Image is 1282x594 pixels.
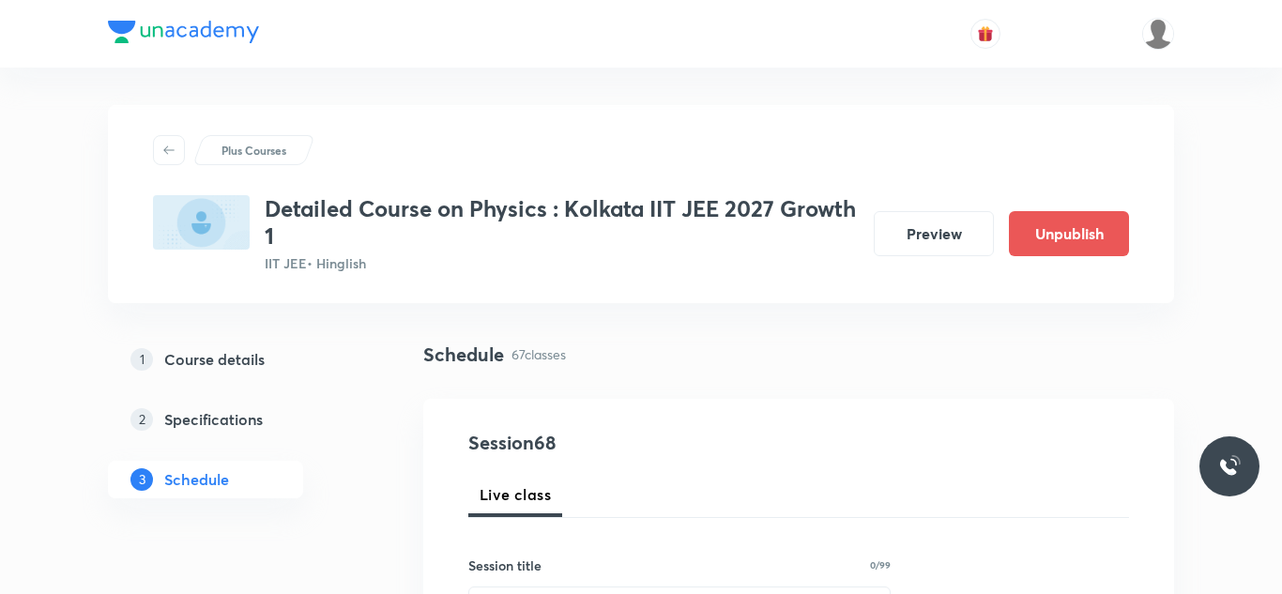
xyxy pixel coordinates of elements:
[130,408,153,431] p: 2
[130,468,153,491] p: 3
[1009,211,1129,256] button: Unpublish
[108,21,259,43] img: Company Logo
[1142,18,1174,50] img: snigdha
[108,21,259,48] a: Company Logo
[265,253,859,273] p: IIT JEE • Hinglish
[423,341,504,369] h4: Schedule
[164,348,265,371] h5: Course details
[874,211,994,256] button: Preview
[1218,455,1241,478] img: ttu
[511,344,566,364] p: 67 classes
[164,408,263,431] h5: Specifications
[468,556,542,575] h6: Session title
[130,348,153,371] p: 1
[480,483,551,506] span: Live class
[870,560,891,570] p: 0/99
[977,25,994,42] img: avatar
[265,195,859,250] h3: Detailed Course on Physics : Kolkata IIT JEE 2027 Growth 1
[164,468,229,491] h5: Schedule
[221,142,286,159] p: Plus Courses
[153,195,250,250] img: 00378743-DEA4-4AF6-9AB5-7290D3840525_plus.png
[108,341,363,378] a: 1Course details
[468,429,811,457] h4: Session 68
[108,401,363,438] a: 2Specifications
[970,19,1000,49] button: avatar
